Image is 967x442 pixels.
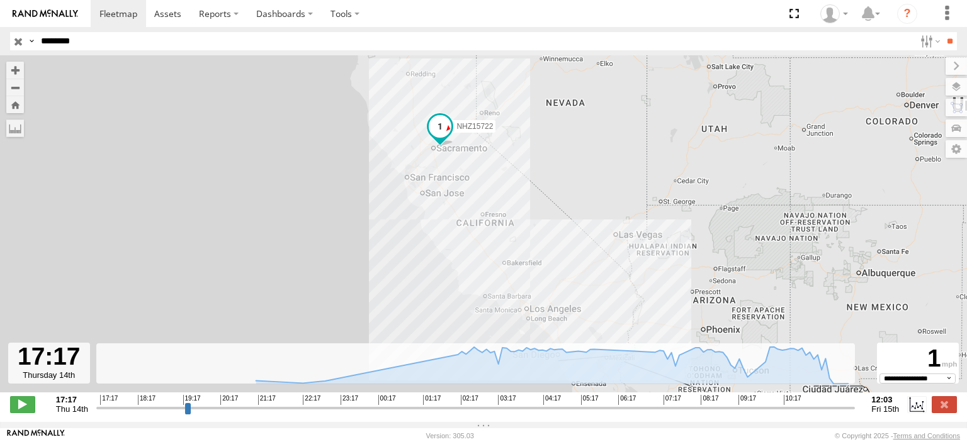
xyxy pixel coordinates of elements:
a: Visit our Website [7,429,65,442]
span: 04:17 [543,395,561,405]
span: NHZ15722 [456,122,493,131]
div: Version: 305.03 [426,432,474,439]
span: 01:17 [423,395,441,405]
button: Zoom out [6,79,24,96]
img: rand-logo.svg [13,9,78,18]
span: 03:17 [498,395,516,405]
span: 05:17 [581,395,599,405]
button: Zoom in [6,62,24,79]
div: © Copyright 2025 - [835,432,960,439]
span: 00:17 [378,395,396,405]
span: 07:17 [664,395,681,405]
i: ? [897,4,917,24]
div: 1 [879,345,957,373]
span: Thu 14th Aug 2025 [56,404,88,414]
div: Zulema McIntosch [816,4,852,23]
span: 06:17 [618,395,636,405]
span: 20:17 [220,395,238,405]
span: 22:17 [303,395,320,405]
strong: 12:03 [871,395,899,404]
label: Search Filter Options [915,32,942,50]
span: 08:17 [701,395,718,405]
label: Search Query [26,32,37,50]
span: 02:17 [461,395,478,405]
label: Close [932,396,957,412]
label: Play/Stop [10,396,35,412]
span: 09:17 [738,395,756,405]
span: 23:17 [341,395,358,405]
span: Fri 15th Aug 2025 [871,404,899,414]
a: Terms and Conditions [893,432,960,439]
button: Zoom Home [6,96,24,113]
span: 19:17 [183,395,201,405]
label: Map Settings [946,140,967,158]
label: Measure [6,119,24,137]
span: 21:17 [258,395,276,405]
span: 10:17 [784,395,801,405]
span: 18:17 [138,395,156,405]
strong: 17:17 [56,395,88,404]
span: 17:17 [100,395,118,405]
